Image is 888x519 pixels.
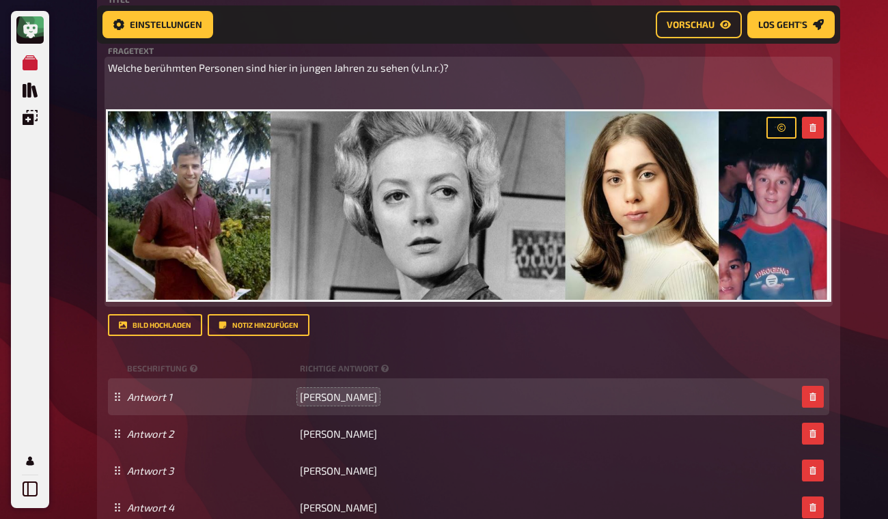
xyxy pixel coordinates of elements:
i: Antwort 4 [127,501,174,514]
span: Los geht's [758,20,807,29]
a: Einstellungen [102,11,213,38]
button: Notiz hinzufügen [208,314,309,336]
a: Einblendungen [16,104,44,131]
span: Einstellungen [130,20,202,29]
span: Vorschau [667,20,714,29]
span: [PERSON_NAME] [300,427,377,440]
small: Beschriftung [127,363,294,374]
span: [PERSON_NAME] [300,391,377,403]
a: Los geht's [747,11,835,38]
label: Fragetext [108,46,829,55]
a: Mein Konto [16,447,44,475]
i: Antwort 3 [127,464,174,477]
span: Welche berühmten Personen sind hier in jungen Jahren zu sehen (v.l.n.r.)? [108,61,449,74]
img: Frage 14 [108,111,829,300]
small: Richtige Antwort [300,363,391,374]
i: Antwort 2 [127,427,174,440]
i: Antwort 1 [127,391,172,403]
button: Bild hochladen [108,314,202,336]
a: Vorschau [656,11,742,38]
a: Quiz Sammlung [16,76,44,104]
span: [PERSON_NAME] [300,464,377,477]
a: Meine Quizze [16,49,44,76]
span: [PERSON_NAME] [300,501,377,514]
